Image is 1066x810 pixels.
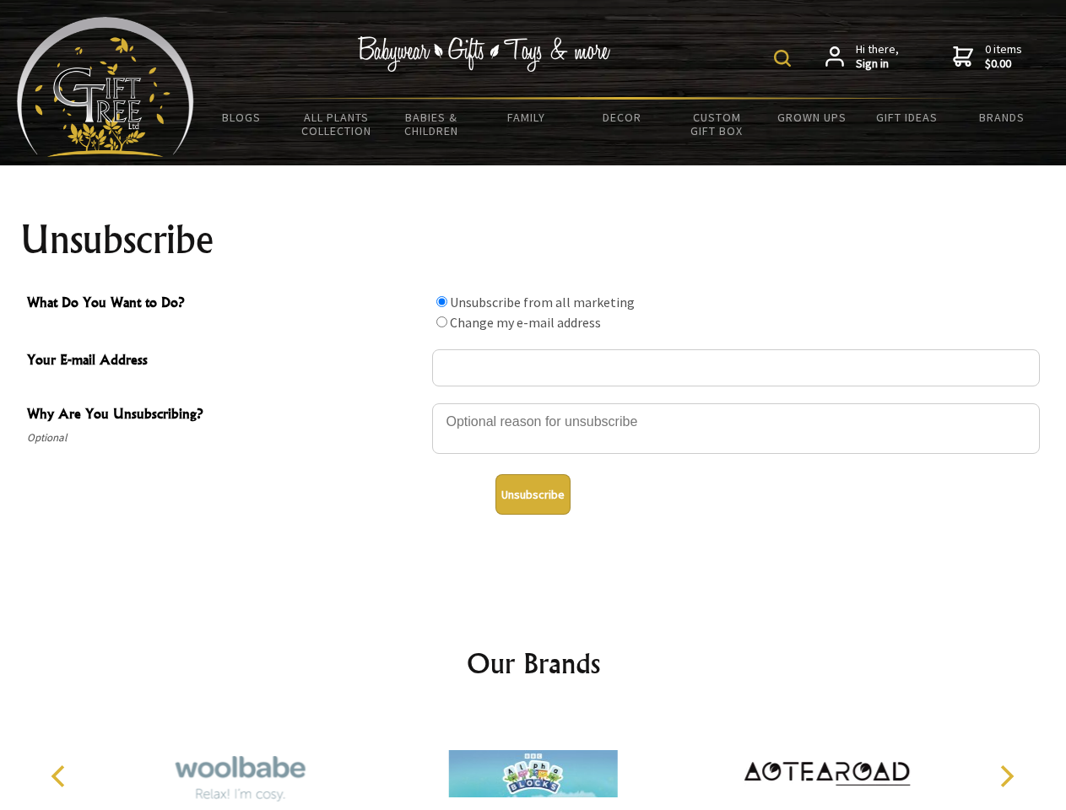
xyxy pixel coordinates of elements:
[358,36,611,72] img: Babywear - Gifts - Toys & more
[27,403,424,428] span: Why Are You Unsubscribing?
[432,403,1040,454] textarea: Why Are You Unsubscribing?
[20,219,1047,260] h1: Unsubscribe
[450,314,601,331] label: Change my e-mail address
[436,296,447,307] input: What Do You Want to Do?
[479,100,575,135] a: Family
[856,57,899,72] strong: Sign in
[764,100,859,135] a: Grown Ups
[384,100,479,148] a: Babies & Children
[17,17,194,157] img: Babyware - Gifts - Toys and more...
[574,100,669,135] a: Decor
[859,100,955,135] a: Gift Ideas
[194,100,289,135] a: BLOGS
[825,42,899,72] a: Hi there,Sign in
[27,292,424,316] span: What Do You Want to Do?
[34,643,1033,683] h2: Our Brands
[955,100,1050,135] a: Brands
[495,474,571,515] button: Unsubscribe
[953,42,1022,72] a: 0 items$0.00
[988,758,1025,795] button: Next
[289,100,385,148] a: All Plants Collection
[42,758,79,795] button: Previous
[669,100,765,148] a: Custom Gift Box
[27,428,424,448] span: Optional
[774,50,791,67] img: product search
[436,316,447,327] input: What Do You Want to Do?
[985,41,1022,72] span: 0 items
[985,57,1022,72] strong: $0.00
[856,42,899,72] span: Hi there,
[432,349,1040,386] input: Your E-mail Address
[27,349,424,374] span: Your E-mail Address
[450,294,635,310] label: Unsubscribe from all marketing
